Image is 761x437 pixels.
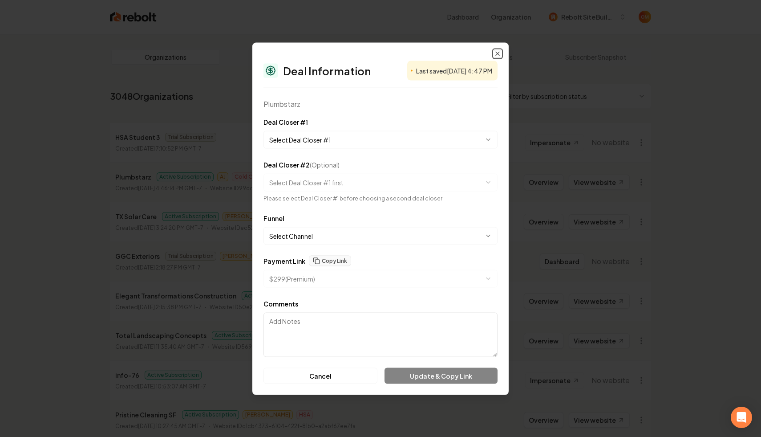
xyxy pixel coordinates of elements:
[309,255,351,266] button: Copy Link
[263,257,305,264] label: Payment Link
[416,66,492,75] span: Last saved [DATE] 4:47 PM
[263,214,284,222] label: Funnel
[263,299,298,307] label: Comments
[263,160,340,168] label: Deal Closer #2
[263,118,308,126] label: Deal Closer #1
[263,195,498,202] div: Please select Deal Closer #1 before choosing a second deal closer
[283,65,371,76] h2: Deal Information
[263,98,498,109] div: Plumbstarz
[310,160,340,168] span: (Optional)
[263,368,377,384] button: Cancel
